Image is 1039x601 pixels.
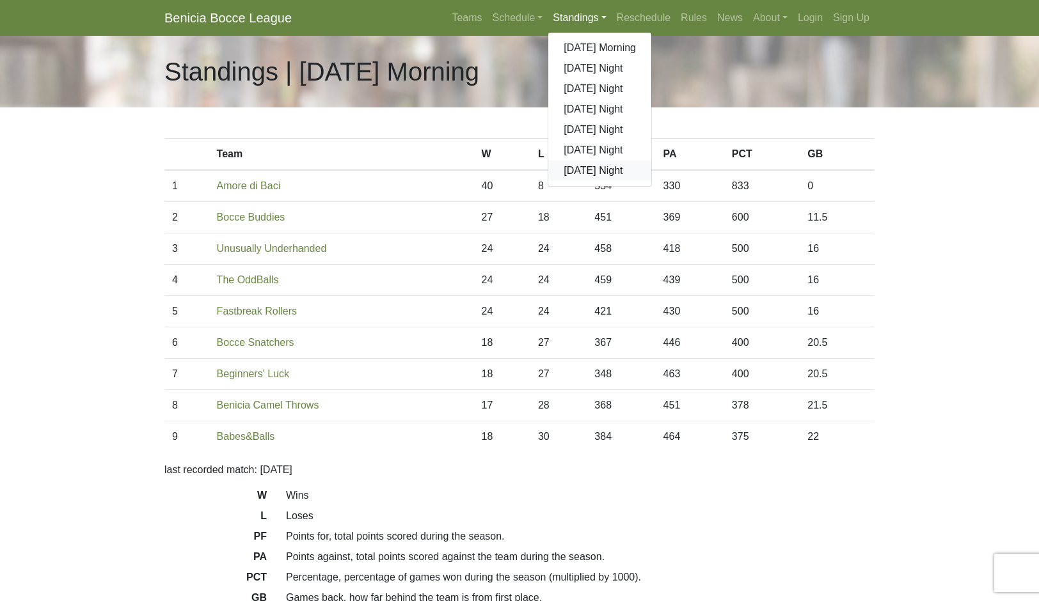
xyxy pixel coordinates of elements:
a: Bocce Buddies [217,212,285,222]
a: Login [793,5,828,31]
a: [DATE] Night [548,99,651,120]
td: 458 [587,233,655,265]
a: News [712,5,748,31]
td: 28 [530,390,587,421]
td: 2 [164,202,209,233]
h1: Standings | [DATE] Morning [164,56,479,87]
a: Rules [676,5,712,31]
td: 451 [587,202,655,233]
dt: PA [155,549,276,570]
dt: PCT [155,570,276,590]
td: 430 [656,296,724,327]
th: Team [209,139,474,171]
td: 833 [724,170,800,202]
a: [DATE] Night [548,79,651,99]
td: 8 [164,390,209,421]
td: 348 [587,359,655,390]
td: 4 [164,265,209,296]
a: [DATE] Night [548,58,651,79]
th: W [474,139,530,171]
a: [DATE] Morning [548,38,651,58]
td: 27 [474,202,530,233]
td: 16 [800,233,875,265]
dd: Wins [276,488,884,503]
td: 5 [164,296,209,327]
dt: W [155,488,276,508]
a: Standings [548,5,611,31]
td: 24 [530,233,587,265]
td: 500 [724,233,800,265]
td: 330 [656,170,724,202]
div: Standings [548,32,652,187]
dd: Percentage, percentage of games won during the season (multiplied by 1000). [276,570,884,585]
td: 368 [587,390,655,421]
td: 421 [587,296,655,327]
dd: Loses [276,508,884,524]
td: 0 [800,170,875,202]
td: 1 [164,170,209,202]
td: 22 [800,421,875,453]
a: About [748,5,793,31]
td: 16 [800,265,875,296]
a: Sign Up [828,5,875,31]
a: Schedule [488,5,548,31]
td: 375 [724,421,800,453]
td: 500 [724,265,800,296]
td: 24 [474,265,530,296]
td: 30 [530,421,587,453]
a: Teams [447,5,487,31]
td: 3 [164,233,209,265]
a: Bocce Snatchers [217,337,294,348]
td: 369 [656,202,724,233]
td: 451 [656,390,724,421]
td: 7 [164,359,209,390]
a: [DATE] Night [548,160,651,181]
dd: Points for, total points scored during the season. [276,529,884,544]
td: 500 [724,296,800,327]
td: 27 [530,359,587,390]
td: 400 [724,327,800,359]
a: Reschedule [612,5,676,31]
a: Fastbreak Rollers [217,306,297,316]
td: 459 [587,265,655,296]
td: 18 [474,327,530,359]
td: 24 [530,296,587,327]
td: 446 [656,327,724,359]
td: 16 [800,296,875,327]
a: Babes&Balls [217,431,275,442]
td: 9 [164,421,209,453]
p: last recorded match: [DATE] [164,462,875,478]
dd: Points against, total points scored against the team during the season. [276,549,884,565]
td: 20.5 [800,327,875,359]
a: Beginners' Luck [217,368,289,379]
td: 27 [530,327,587,359]
a: Benicia Camel Throws [217,400,319,410]
td: 11.5 [800,202,875,233]
td: 24 [474,296,530,327]
td: 24 [530,265,587,296]
td: 18 [474,359,530,390]
td: 400 [724,359,800,390]
td: 463 [656,359,724,390]
td: 439 [656,265,724,296]
a: Benicia Bocce League [164,5,292,31]
td: 17 [474,390,530,421]
td: 600 [724,202,800,233]
th: PCT [724,139,800,171]
td: 24 [474,233,530,265]
a: Unusually Underhanded [217,243,327,254]
td: 418 [656,233,724,265]
td: 8 [530,170,587,202]
th: L [530,139,587,171]
td: 21.5 [800,390,875,421]
td: 18 [530,202,587,233]
dt: L [155,508,276,529]
a: [DATE] Night [548,120,651,140]
td: 384 [587,421,655,453]
a: The OddBalls [217,274,279,285]
td: 378 [724,390,800,421]
th: PA [656,139,724,171]
a: Amore di Baci [217,180,281,191]
a: [DATE] Night [548,140,651,160]
td: 40 [474,170,530,202]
